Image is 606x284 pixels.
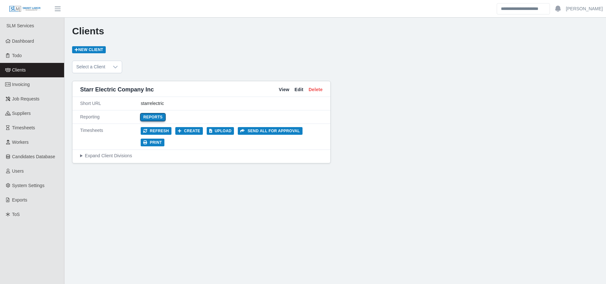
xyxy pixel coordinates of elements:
span: ToS [12,212,20,217]
button: Send all for approval [238,127,302,135]
button: Print [141,139,164,146]
div: Reporting [80,114,141,120]
span: Invoicing [12,82,30,87]
span: Todo [12,53,22,58]
span: Starr Electric Company Inc [80,85,154,94]
a: Edit [295,86,303,93]
span: Workers [12,140,29,145]
div: Short URL [80,100,141,107]
a: Delete [309,86,323,93]
span: Select a Client [72,61,109,73]
span: SLM Services [6,23,34,28]
a: Reports [141,114,165,121]
h1: Clients [72,25,598,37]
a: [PERSON_NAME] [566,5,603,12]
span: System Settings [12,183,45,188]
img: SLM Logo [9,5,41,13]
button: Upload [207,127,234,135]
a: View [279,86,289,93]
div: Timesheets [80,127,141,146]
span: Job Requests [12,96,40,101]
span: Suppliers [12,111,31,116]
div: starrelectric [141,100,323,107]
summary: Expand Client Divisions [80,152,323,159]
a: New Client [72,46,106,53]
span: Exports [12,197,27,202]
span: Clients [12,67,26,73]
span: Timesheets [12,125,35,130]
span: Users [12,168,24,174]
button: Create [175,127,203,135]
button: Refresh [141,127,171,135]
input: Search [497,3,550,14]
span: Candidates Database [12,154,55,159]
span: Dashboard [12,39,34,44]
